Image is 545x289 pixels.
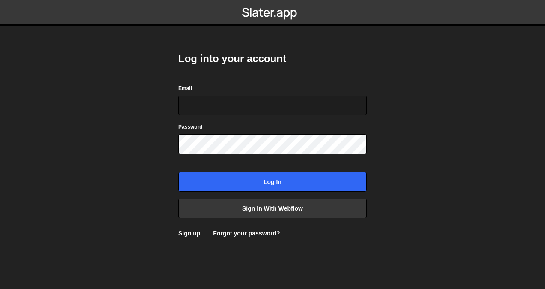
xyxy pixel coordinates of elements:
a: Forgot your password? [213,230,280,237]
label: Email [178,84,192,93]
a: Sign in with Webflow [178,199,367,218]
h2: Log into your account [178,52,367,66]
a: Sign up [178,230,200,237]
input: Log in [178,172,367,192]
label: Password [178,123,203,131]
